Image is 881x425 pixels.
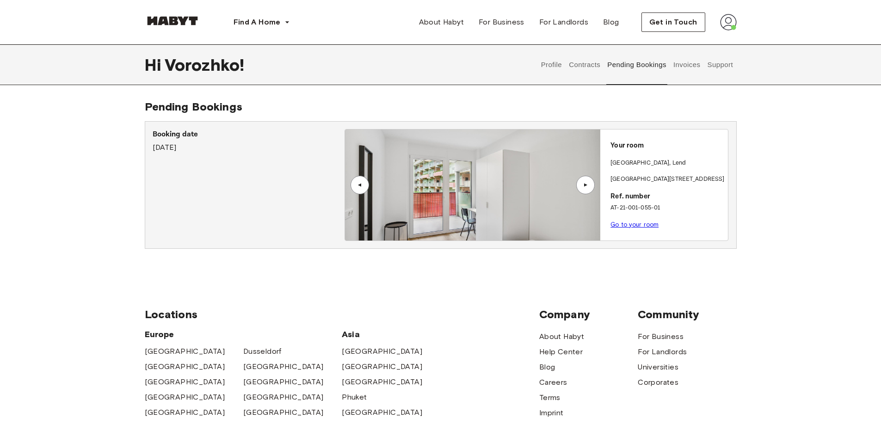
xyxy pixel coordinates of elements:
[471,13,532,31] a: For Business
[568,44,602,85] button: Contracts
[345,129,600,240] img: Image of the room
[638,331,684,342] a: For Business
[145,392,225,403] a: [GEOGRAPHIC_DATA]
[539,407,564,419] a: Imprint
[342,392,367,403] a: Phuket
[638,308,736,321] span: Community
[342,376,422,388] a: [GEOGRAPHIC_DATA]
[145,308,539,321] span: Locations
[539,377,567,388] a: Careers
[610,221,659,228] a: Go to your room
[603,17,619,28] span: Blog
[539,308,638,321] span: Company
[145,55,165,74] span: Hi
[145,346,225,357] a: [GEOGRAPHIC_DATA]
[145,376,225,388] a: [GEOGRAPHIC_DATA]
[243,376,324,388] a: [GEOGRAPHIC_DATA]
[610,203,724,213] p: AT-21-001-055-01
[234,17,281,28] span: Find A Home
[720,14,737,31] img: avatar
[145,407,225,418] a: [GEOGRAPHIC_DATA]
[649,17,697,28] span: Get in Touch
[539,331,584,342] a: About Habyt
[610,175,724,184] p: [GEOGRAPHIC_DATA][STREET_ADDRESS]
[226,13,297,31] button: Find A Home
[539,17,588,28] span: For Landlords
[532,13,596,31] a: For Landlords
[342,361,422,372] a: [GEOGRAPHIC_DATA]
[145,329,342,340] span: Europe
[638,346,687,357] a: For Landlords
[610,159,686,168] p: [GEOGRAPHIC_DATA] , Lend
[145,16,200,25] img: Habyt
[243,392,324,403] a: [GEOGRAPHIC_DATA]
[153,129,345,140] p: Booking date
[672,44,701,85] button: Invoices
[145,361,225,372] a: [GEOGRAPHIC_DATA]
[539,392,561,403] a: Terms
[540,44,563,85] button: Profile
[145,100,242,113] span: Pending Bookings
[638,362,678,373] a: Universities
[638,377,678,388] a: Corporates
[479,17,524,28] span: For Business
[581,182,590,188] div: ▲
[706,44,734,85] button: Support
[610,141,724,151] p: Your room
[537,44,736,85] div: user profile tabs
[243,407,324,418] a: [GEOGRAPHIC_DATA]
[342,407,422,418] a: [GEOGRAPHIC_DATA]
[539,346,583,357] a: Help Center
[596,13,627,31] a: Blog
[355,182,364,188] div: ▲
[412,13,471,31] a: About Habyt
[165,55,244,74] span: Vorozhko !
[153,129,345,153] div: [DATE]
[606,44,668,85] button: Pending Bookings
[419,17,464,28] span: About Habyt
[243,361,324,372] a: [GEOGRAPHIC_DATA]
[539,362,555,373] a: Blog
[641,12,705,32] button: Get in Touch
[243,346,282,357] a: Dusseldorf
[342,329,440,340] span: Asia
[610,191,724,202] p: Ref. number
[342,346,422,357] a: [GEOGRAPHIC_DATA]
